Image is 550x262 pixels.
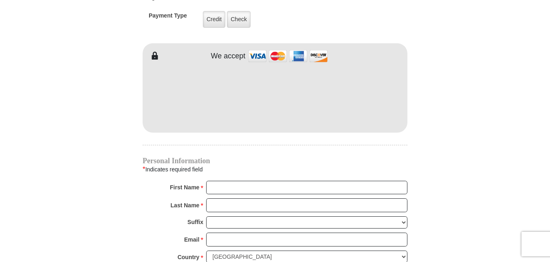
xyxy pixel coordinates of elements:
strong: Last Name [171,200,200,211]
div: Indicates required field [143,164,407,175]
strong: Suffix [187,216,203,228]
label: Check [227,11,251,28]
h4: We accept [211,52,246,61]
h4: Personal Information [143,158,407,164]
h5: Payment Type [149,12,187,23]
strong: Email [184,234,199,245]
strong: First Name [170,182,199,193]
img: credit cards accepted [247,47,329,65]
label: Credit [203,11,225,28]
